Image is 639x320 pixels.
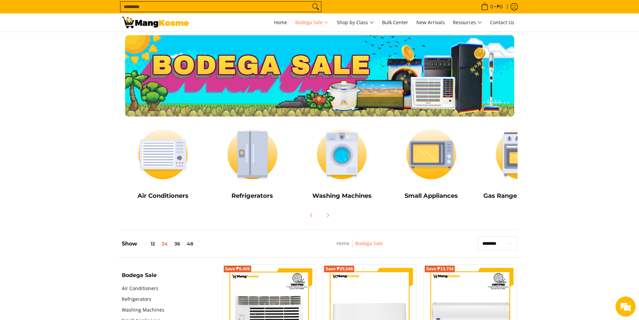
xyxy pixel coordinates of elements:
[271,13,290,32] a: Home
[390,123,473,185] img: Small Appliances
[211,123,294,204] a: Refrigerators Refrigerators
[310,2,321,12] button: Search
[274,19,287,26] span: Home
[489,4,494,9] span: 0
[122,305,164,315] a: Washing Machines
[292,239,428,255] nav: Breadcrumbs
[490,19,514,26] span: Contact Us
[325,267,353,271] span: Save ₱25,548
[196,13,518,32] nav: Main Menu
[292,13,332,32] a: Bodega Sale
[382,19,408,26] span: Bulk Center
[295,18,329,27] span: Bodega Sale
[122,240,197,247] h5: Show
[137,241,158,246] button: 12
[390,123,473,204] a: Small Appliances Small Appliances
[390,192,473,200] h5: Small Appliances
[416,19,445,26] span: New Arrivals
[122,294,151,305] a: Refrigerators
[479,192,562,200] h5: Gas Range and Cookers
[333,13,377,32] a: Shop by Class
[479,3,504,10] span: •
[122,123,205,204] a: Air Conditioners Air Conditioners
[379,13,412,32] a: Bulk Center
[158,241,171,246] button: 24
[496,4,503,9] span: ₱0
[183,241,197,246] button: 48
[336,240,350,246] a: Home
[122,192,205,200] h5: Air Conditioners
[122,273,157,283] summary: Open
[413,13,448,32] a: New Arrivals
[122,123,205,185] img: Air Conditioners
[122,273,157,278] span: Bodega Sale
[122,17,189,28] img: Bodega Sale l Mang Kosme: Cost-Efficient &amp; Quality Home Appliances
[320,208,335,223] button: Next
[487,13,518,32] a: Contact Us
[449,13,485,32] a: Resources
[171,241,183,246] button: 36
[355,240,383,246] a: Bodega Sale
[479,123,562,204] a: Cookers Gas Range and Cookers
[479,123,562,185] img: Cookers
[301,123,383,204] a: Washing Machines Washing Machines
[211,123,294,185] img: Refrigerators
[211,192,294,200] h5: Refrigerators
[426,267,454,271] span: Save ₱13,734
[337,18,374,27] span: Shop by Class
[304,208,319,223] button: Previous
[122,283,158,294] a: Air Conditioners
[301,192,383,200] h5: Washing Machines
[453,18,482,27] span: Resources
[225,267,250,271] span: Save ₱5,405
[301,123,383,185] img: Washing Machines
